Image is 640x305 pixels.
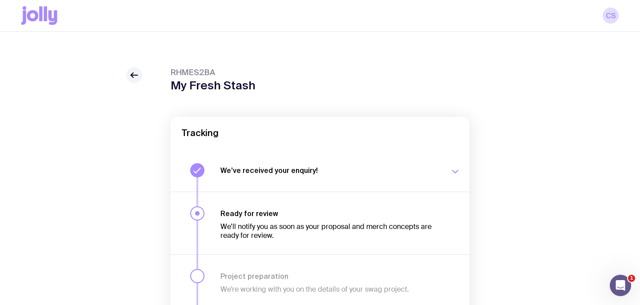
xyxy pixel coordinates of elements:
[171,149,469,192] button: We’ve received your enquiry!
[171,67,256,78] span: RHMES2BA
[181,128,459,138] h2: Tracking
[628,275,635,282] span: 1
[171,79,256,92] h1: My Fresh Stash
[220,209,439,218] h3: Ready for review
[220,166,439,175] h3: We’ve received your enquiry!
[603,8,619,24] a: CS
[220,222,439,240] p: We’ll notify you as soon as your proposal and merch concepts are ready for review.
[220,285,439,294] p: We’re working with you on the details of your swag project.
[610,275,631,296] iframe: Intercom live chat
[220,272,439,281] h3: Project preparation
